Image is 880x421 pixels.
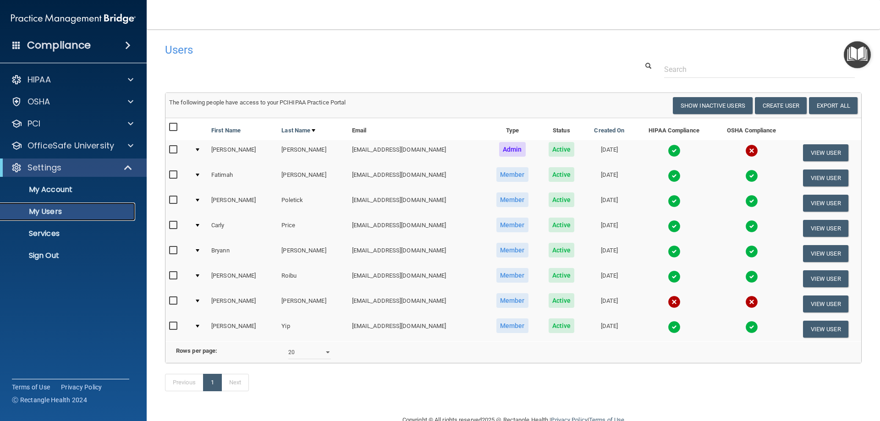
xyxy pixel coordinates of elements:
span: Active [549,218,575,232]
button: View User [803,220,848,237]
b: Rows per page: [176,347,217,354]
a: Created On [594,125,624,136]
span: Member [496,243,528,257]
img: tick.e7d51cea.svg [668,270,681,283]
p: OfficeSafe University [27,140,114,151]
p: Services [6,229,131,238]
input: Search [664,61,855,78]
span: Active [549,243,575,257]
p: PCI [27,118,40,129]
img: tick.e7d51cea.svg [745,270,758,283]
a: Last Name [281,125,315,136]
th: HIPAA Compliance [635,118,713,140]
td: [EMAIL_ADDRESS][DOMAIN_NAME] [348,241,486,266]
p: OSHA [27,96,50,107]
span: Active [549,192,575,207]
a: First Name [211,125,241,136]
p: My Users [6,207,131,216]
span: Active [549,318,575,333]
img: tick.e7d51cea.svg [668,144,681,157]
a: Terms of Use [12,383,50,392]
button: View User [803,295,848,312]
a: Privacy Policy [61,383,102,392]
td: [DATE] [584,241,635,266]
img: tick.e7d51cea.svg [745,245,758,258]
a: PCI [11,118,133,129]
th: OSHA Compliance [713,118,790,140]
img: PMB logo [11,10,136,28]
td: [PERSON_NAME] [208,191,278,216]
td: [EMAIL_ADDRESS][DOMAIN_NAME] [348,165,486,191]
td: [DATE] [584,317,635,341]
p: HIPAA [27,74,51,85]
button: Show Inactive Users [673,97,753,114]
td: Roibu [278,266,348,291]
p: Sign Out [6,251,131,260]
span: The following people have access to your PCIHIPAA Practice Portal [169,99,346,106]
a: Settings [11,162,133,173]
img: tick.e7d51cea.svg [745,195,758,208]
a: OfficeSafe University [11,140,133,151]
button: View User [803,169,848,186]
p: My Account [6,185,131,194]
a: Next [221,374,249,391]
span: Ⓒ Rectangle Health 2024 [12,395,87,405]
td: Price [278,216,348,241]
a: Export All [809,97,858,114]
td: [DATE] [584,216,635,241]
td: [EMAIL_ADDRESS][DOMAIN_NAME] [348,291,486,317]
td: Fatimah [208,165,278,191]
button: View User [803,195,848,212]
a: HIPAA [11,74,133,85]
img: tick.e7d51cea.svg [745,321,758,334]
td: [DATE] [584,266,635,291]
td: [DATE] [584,291,635,317]
td: [PERSON_NAME] [208,291,278,317]
td: [DATE] [584,140,635,165]
img: tick.e7d51cea.svg [668,169,681,182]
span: Active [549,268,575,283]
td: [EMAIL_ADDRESS][DOMAIN_NAME] [348,140,486,165]
span: Admin [499,142,526,157]
button: Open Resource Center [844,41,871,68]
img: cross.ca9f0e7f.svg [745,144,758,157]
p: Settings [27,162,61,173]
td: [DATE] [584,165,635,191]
td: Carly [208,216,278,241]
h4: Compliance [27,39,91,52]
button: View User [803,245,848,262]
td: [PERSON_NAME] [278,165,348,191]
td: Yip [278,317,348,341]
img: tick.e7d51cea.svg [668,321,681,334]
img: tick.e7d51cea.svg [668,245,681,258]
button: View User [803,270,848,287]
td: [PERSON_NAME] [208,140,278,165]
span: Active [549,142,575,157]
button: View User [803,144,848,161]
img: tick.e7d51cea.svg [668,220,681,233]
td: Poletick [278,191,348,216]
img: cross.ca9f0e7f.svg [668,295,681,308]
a: Previous [165,374,203,391]
td: [EMAIL_ADDRESS][DOMAIN_NAME] [348,216,486,241]
iframe: Drift Widget Chat Controller [721,356,869,393]
img: cross.ca9f0e7f.svg [745,295,758,308]
button: View User [803,321,848,338]
td: [PERSON_NAME] [208,266,278,291]
span: Member [496,192,528,207]
td: [PERSON_NAME] [278,241,348,266]
img: tick.e7d51cea.svg [668,195,681,208]
a: 1 [203,374,222,391]
a: OSHA [11,96,133,107]
td: [EMAIL_ADDRESS][DOMAIN_NAME] [348,191,486,216]
img: tick.e7d51cea.svg [745,220,758,233]
span: Member [496,318,528,333]
span: Active [549,293,575,308]
th: Status [539,118,584,140]
td: [PERSON_NAME] [278,291,348,317]
span: Member [496,218,528,232]
td: [PERSON_NAME] [208,317,278,341]
td: [EMAIL_ADDRESS][DOMAIN_NAME] [348,317,486,341]
th: Type [486,118,539,140]
th: Email [348,118,486,140]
